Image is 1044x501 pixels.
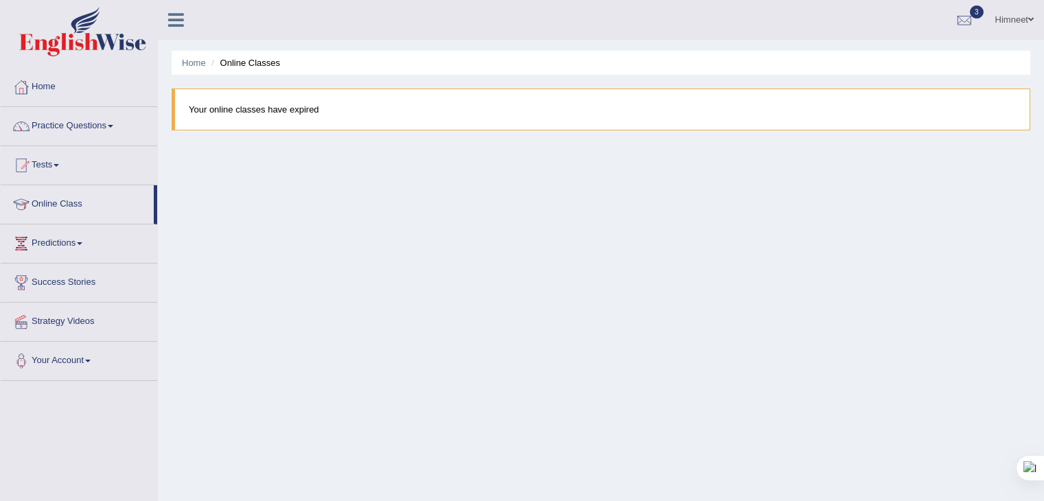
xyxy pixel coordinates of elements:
a: Predictions [1,224,157,259]
span: 3 [970,5,984,19]
a: Your Account [1,342,157,376]
a: Tests [1,146,157,180]
blockquote: Your online classes have expired [172,89,1030,130]
a: Home [182,58,206,68]
a: Practice Questions [1,107,157,141]
a: Home [1,68,157,102]
a: Strategy Videos [1,303,157,337]
li: Online Classes [208,56,280,69]
a: Success Stories [1,264,157,298]
a: Online Class [1,185,154,220]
